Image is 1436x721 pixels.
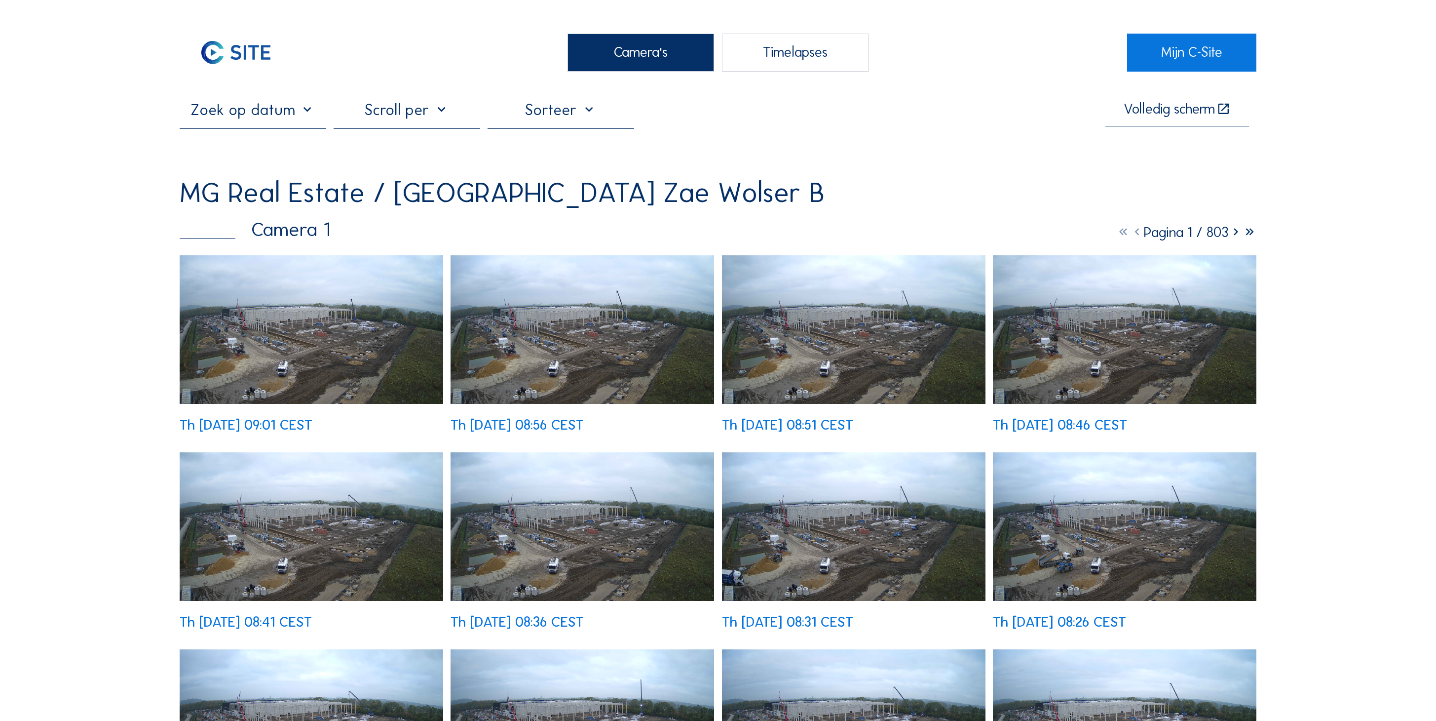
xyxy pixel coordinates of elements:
[722,452,985,601] img: image_53695532
[180,179,825,207] div: MG Real Estate / [GEOGRAPHIC_DATA] Zae Wolser B
[722,615,853,629] div: Th [DATE] 08:31 CEST
[180,34,292,72] img: C-SITE Logo
[1127,34,1256,72] a: Mijn C-Site
[180,220,331,240] div: Camera 1
[1144,224,1229,241] span: Pagina 1 / 803
[451,615,584,629] div: Th [DATE] 08:36 CEST
[180,100,326,119] input: Zoek op datum 󰅀
[722,255,985,404] img: image_53696057
[993,615,1126,629] div: Th [DATE] 08:26 CEST
[993,255,1256,404] img: image_53695927
[722,34,869,72] div: Timelapses
[180,255,443,404] img: image_53696313
[180,452,443,601] img: image_53695810
[180,615,312,629] div: Th [DATE] 08:41 CEST
[451,418,584,432] div: Th [DATE] 08:56 CEST
[1124,102,1215,117] div: Volledig scherm
[451,255,714,404] img: image_53696181
[993,452,1256,601] img: image_53695383
[567,34,714,72] div: Camera's
[722,418,853,432] div: Th [DATE] 08:51 CEST
[993,418,1127,432] div: Th [DATE] 08:46 CEST
[180,34,309,72] a: C-SITE Logo
[180,418,312,432] div: Th [DATE] 09:01 CEST
[451,452,714,601] img: image_53695673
